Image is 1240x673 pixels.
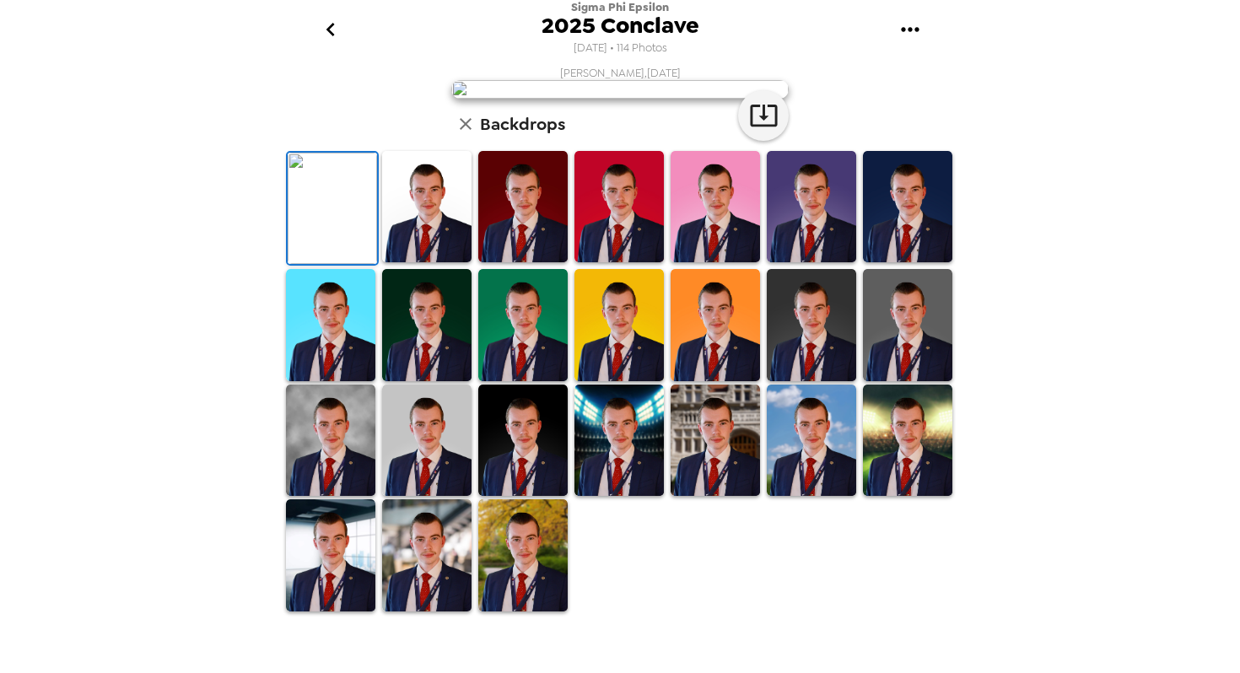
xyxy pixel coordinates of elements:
[560,66,681,80] span: [PERSON_NAME] , [DATE]
[882,3,937,57] button: gallery menu
[542,14,699,37] span: 2025 Conclave
[451,80,789,99] img: user
[288,153,377,265] img: Original
[574,37,667,60] span: [DATE] • 114 Photos
[480,110,565,137] h6: Backdrops
[303,3,358,57] button: go back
